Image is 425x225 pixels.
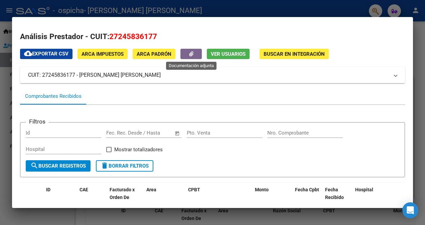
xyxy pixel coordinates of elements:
[110,187,135,200] span: Facturado x Orden De
[139,130,172,136] input: Fecha fin
[402,202,418,218] div: Open Intercom Messenger
[188,187,200,192] span: CPBT
[133,49,175,59] button: ARCA Padrón
[295,187,319,192] span: Fecha Cpbt
[101,163,149,169] span: Borrar Filtros
[114,146,163,154] span: Mostrar totalizadores
[146,187,156,192] span: Area
[109,32,157,41] span: 27245836177
[20,67,405,83] mat-expansion-panel-header: CUIT: 27245836177 - [PERSON_NAME] [PERSON_NAME]
[144,183,185,212] datatable-header-cell: Area
[325,187,344,200] span: Fecha Recibido
[30,163,86,169] span: Buscar Registros
[96,160,153,172] button: Borrar Filtros
[255,187,269,192] span: Monto
[82,51,124,57] span: ARCA Impuestos
[292,183,322,212] datatable-header-cell: Fecha Cpbt
[264,51,325,57] span: Buscar en Integración
[20,31,405,42] h2: Análisis Prestador - CUIT:
[106,130,133,136] input: Fecha inicio
[101,162,109,170] mat-icon: delete
[185,183,252,212] datatable-header-cell: CPBT
[137,51,171,57] span: ARCA Padrón
[207,49,250,59] button: Ver Usuarios
[211,51,246,57] span: Ver Usuarios
[80,187,88,192] span: CAE
[46,187,50,192] span: ID
[174,130,181,137] button: Open calendar
[24,51,68,57] span: Exportar CSV
[107,183,144,212] datatable-header-cell: Facturado x Orden De
[28,71,389,79] mat-panel-title: CUIT: 27245836177 - [PERSON_NAME] [PERSON_NAME]
[78,49,128,59] button: ARCA Impuestos
[252,183,292,212] datatable-header-cell: Monto
[26,160,91,172] button: Buscar Registros
[24,49,32,57] mat-icon: cloud_download
[260,49,329,59] button: Buscar en Integración
[43,183,77,212] datatable-header-cell: ID
[352,183,403,212] datatable-header-cell: Hospital
[355,187,373,192] span: Hospital
[322,183,352,212] datatable-header-cell: Fecha Recibido
[77,183,107,212] datatable-header-cell: CAE
[26,117,49,126] h3: Filtros
[30,162,38,170] mat-icon: search
[20,49,73,59] button: Exportar CSV
[25,92,82,100] div: Comprobantes Recibidos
